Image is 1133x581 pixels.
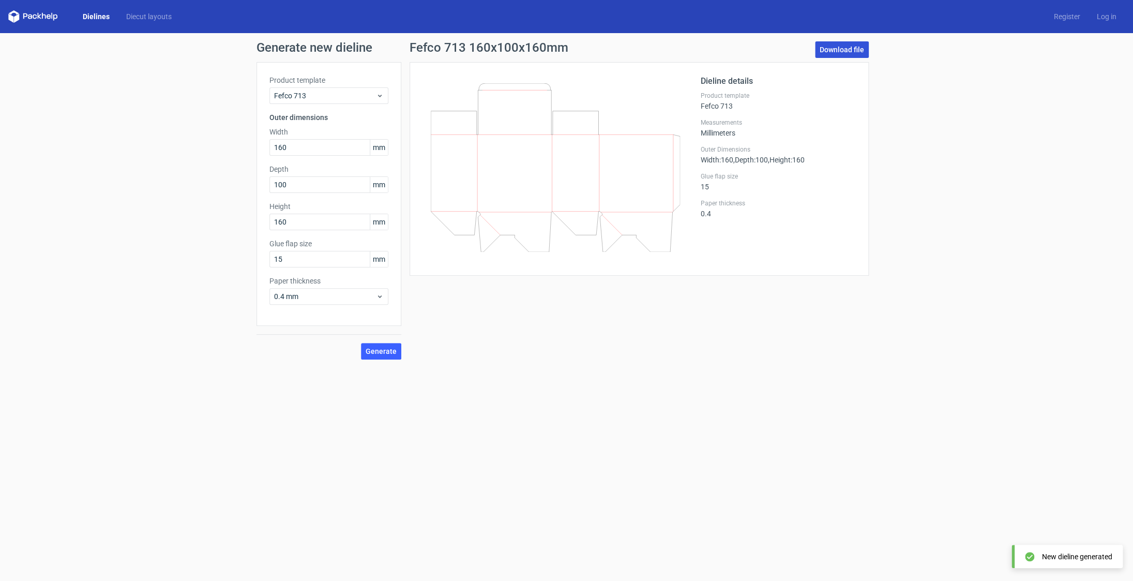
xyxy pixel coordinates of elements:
span: Generate [366,348,397,355]
span: Width : 160 [701,156,733,164]
button: Generate [361,343,401,360]
label: Width [269,127,388,137]
label: Measurements [701,118,856,127]
div: Millimeters [701,118,856,137]
a: Dielines [74,11,118,22]
a: Register [1046,11,1089,22]
label: Product template [269,75,388,85]
span: mm [370,140,388,155]
span: mm [370,251,388,267]
span: , Height : 160 [768,156,805,164]
h1: Fefco 713 160x100x160mm [410,41,568,54]
label: Glue flap size [701,172,856,181]
div: 0.4 [701,199,856,218]
label: Paper thickness [269,276,388,286]
label: Height [269,201,388,212]
label: Product template [701,92,856,100]
a: Log in [1089,11,1125,22]
div: 15 [701,172,856,191]
div: New dieline generated [1042,552,1112,562]
span: Fefco 713 [274,91,376,101]
label: Paper thickness [701,199,856,207]
span: mm [370,177,388,192]
h3: Outer dimensions [269,112,388,123]
span: 0.4 mm [274,291,376,302]
label: Outer Dimensions [701,145,856,154]
h1: Generate new dieline [256,41,877,54]
div: Fefco 713 [701,92,856,110]
h2: Dieline details [701,75,856,87]
span: mm [370,214,388,230]
label: Depth [269,164,388,174]
a: Diecut layouts [118,11,180,22]
label: Glue flap size [269,239,388,249]
span: , Depth : 100 [733,156,768,164]
a: Download file [815,41,869,58]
